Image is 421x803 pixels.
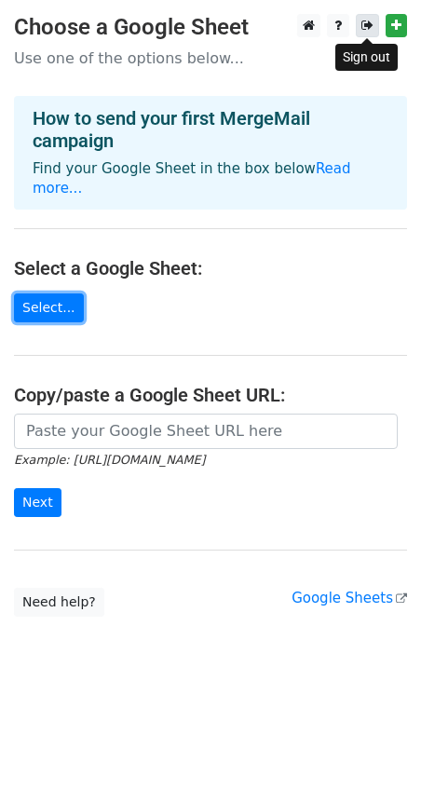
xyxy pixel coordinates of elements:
[14,48,407,68] p: Use one of the options below...
[328,714,421,803] div: Widget de chat
[14,293,84,322] a: Select...
[14,384,407,406] h4: Copy/paste a Google Sheet URL:
[14,414,398,449] input: Paste your Google Sheet URL here
[292,590,407,606] a: Google Sheets
[335,44,398,71] div: Sign out
[14,14,407,41] h3: Choose a Google Sheet
[14,257,407,279] h4: Select a Google Sheet:
[14,488,61,517] input: Next
[33,107,388,152] h4: How to send your first MergeMail campaign
[14,588,104,617] a: Need help?
[328,714,421,803] iframe: Chat Widget
[33,159,388,198] p: Find your Google Sheet in the box below
[14,453,205,467] small: Example: [URL][DOMAIN_NAME]
[33,160,351,197] a: Read more...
